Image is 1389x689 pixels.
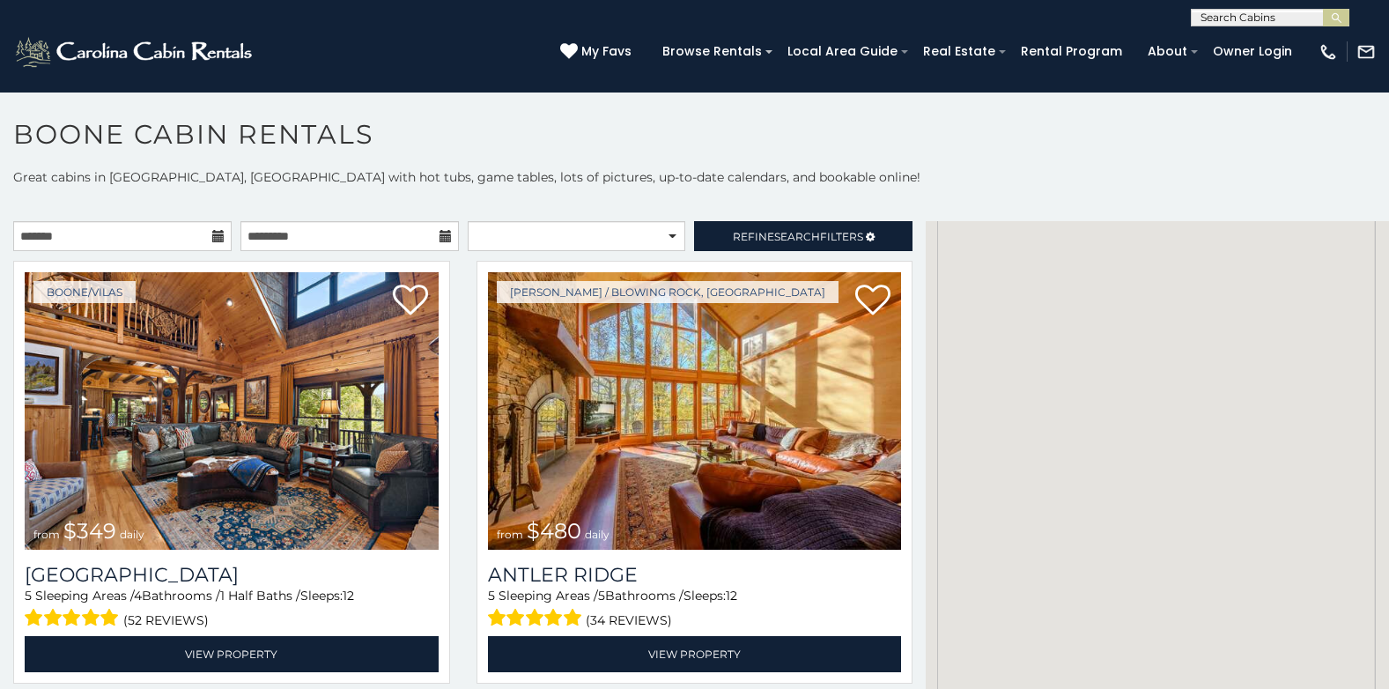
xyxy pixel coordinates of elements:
[585,528,610,541] span: daily
[25,588,32,604] span: 5
[25,563,439,587] h3: Diamond Creek Lodge
[497,528,523,541] span: from
[1319,42,1338,62] img: phone-regular-white.png
[13,34,257,70] img: White-1-2.png
[488,588,495,604] span: 5
[25,272,439,550] img: 1714398500_thumbnail.jpeg
[733,230,863,243] span: Refine Filters
[488,272,902,550] img: 1714397585_thumbnail.jpeg
[497,281,839,303] a: [PERSON_NAME] / Blowing Rock, [GEOGRAPHIC_DATA]
[779,38,906,65] a: Local Area Guide
[120,528,144,541] span: daily
[123,609,209,632] span: (52 reviews)
[1356,42,1376,62] img: mail-regular-white.png
[343,588,354,604] span: 12
[33,528,60,541] span: from
[488,587,902,632] div: Sleeping Areas / Bathrooms / Sleeps:
[25,587,439,632] div: Sleeping Areas / Bathrooms / Sleeps:
[914,38,1004,65] a: Real Estate
[726,588,737,604] span: 12
[393,283,428,320] a: Add to favorites
[134,588,142,604] span: 4
[488,636,902,672] a: View Property
[63,518,116,544] span: $349
[33,281,136,303] a: Boone/Vilas
[586,609,672,632] span: (34 reviews)
[1204,38,1301,65] a: Owner Login
[25,272,439,550] a: from $349 daily
[488,272,902,550] a: from $480 daily
[598,588,605,604] span: 5
[25,563,439,587] a: [GEOGRAPHIC_DATA]
[1139,38,1196,65] a: About
[694,221,912,251] a: RefineSearchFilters
[560,42,636,62] a: My Favs
[488,563,902,587] a: Antler Ridge
[527,518,581,544] span: $480
[220,588,300,604] span: 1 Half Baths /
[25,636,439,672] a: View Property
[581,42,632,61] span: My Favs
[1012,38,1131,65] a: Rental Program
[654,38,771,65] a: Browse Rentals
[855,283,890,320] a: Add to favorites
[774,230,820,243] span: Search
